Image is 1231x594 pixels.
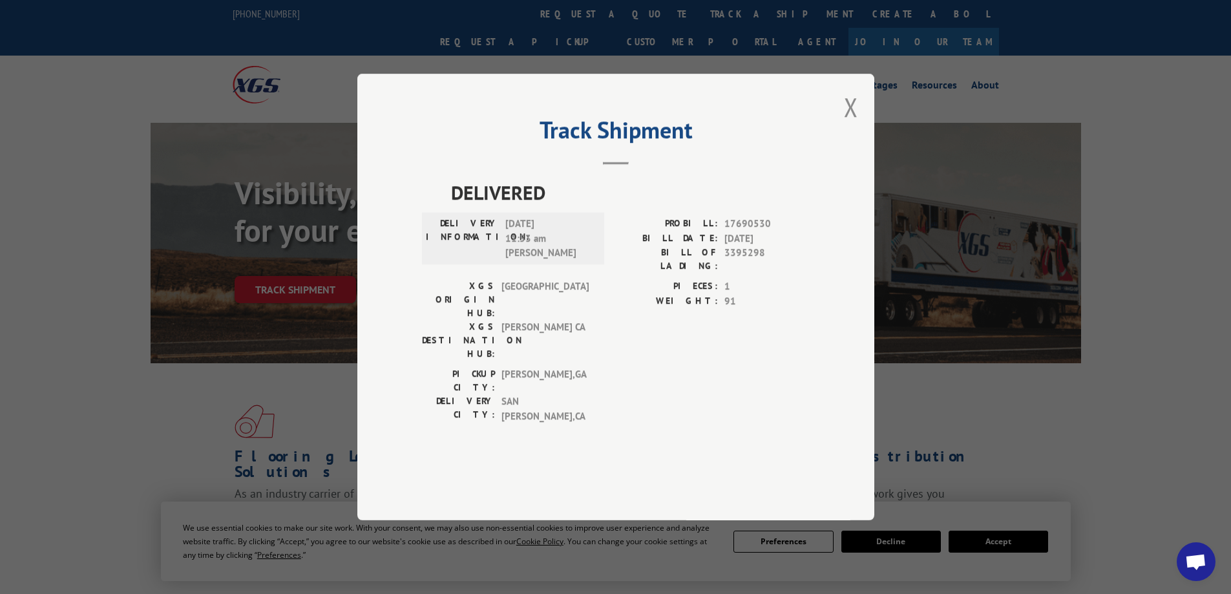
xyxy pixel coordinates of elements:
[844,90,858,124] button: Close modal
[616,294,718,309] label: WEIGHT:
[724,231,810,246] span: [DATE]
[724,246,810,273] span: 3395298
[426,217,499,260] label: DELIVERY INFORMATION:
[505,217,593,260] span: [DATE] 11:53 am [PERSON_NAME]
[616,217,718,231] label: PROBILL:
[616,279,718,294] label: PIECES:
[501,320,589,361] span: [PERSON_NAME] CA
[501,279,589,320] span: [GEOGRAPHIC_DATA]
[422,121,810,145] h2: Track Shipment
[616,231,718,246] label: BILL DATE:
[501,367,589,394] span: [PERSON_NAME] , GA
[422,367,495,394] label: PICKUP CITY:
[451,178,810,207] span: DELIVERED
[422,320,495,361] label: XGS DESTINATION HUB:
[501,394,589,423] span: SAN [PERSON_NAME] , CA
[1177,542,1215,581] div: Open chat
[724,217,810,231] span: 17690530
[724,279,810,294] span: 1
[422,394,495,423] label: DELIVERY CITY:
[422,279,495,320] label: XGS ORIGIN HUB:
[616,246,718,273] label: BILL OF LADING:
[724,294,810,309] span: 91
